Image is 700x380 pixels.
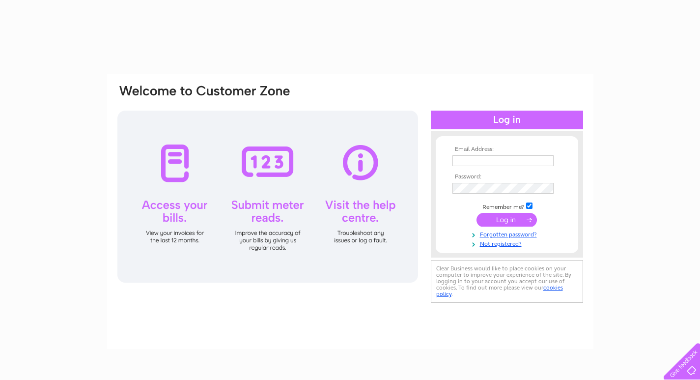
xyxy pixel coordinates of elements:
input: Submit [476,213,537,227]
div: Clear Business would like to place cookies on your computer to improve your experience of the sit... [431,260,583,303]
a: cookies policy [436,284,563,297]
td: Remember me? [450,201,564,211]
th: Password: [450,174,564,180]
a: Forgotten password? [452,229,564,238]
a: Not registered? [452,238,564,248]
th: Email Address: [450,146,564,153]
